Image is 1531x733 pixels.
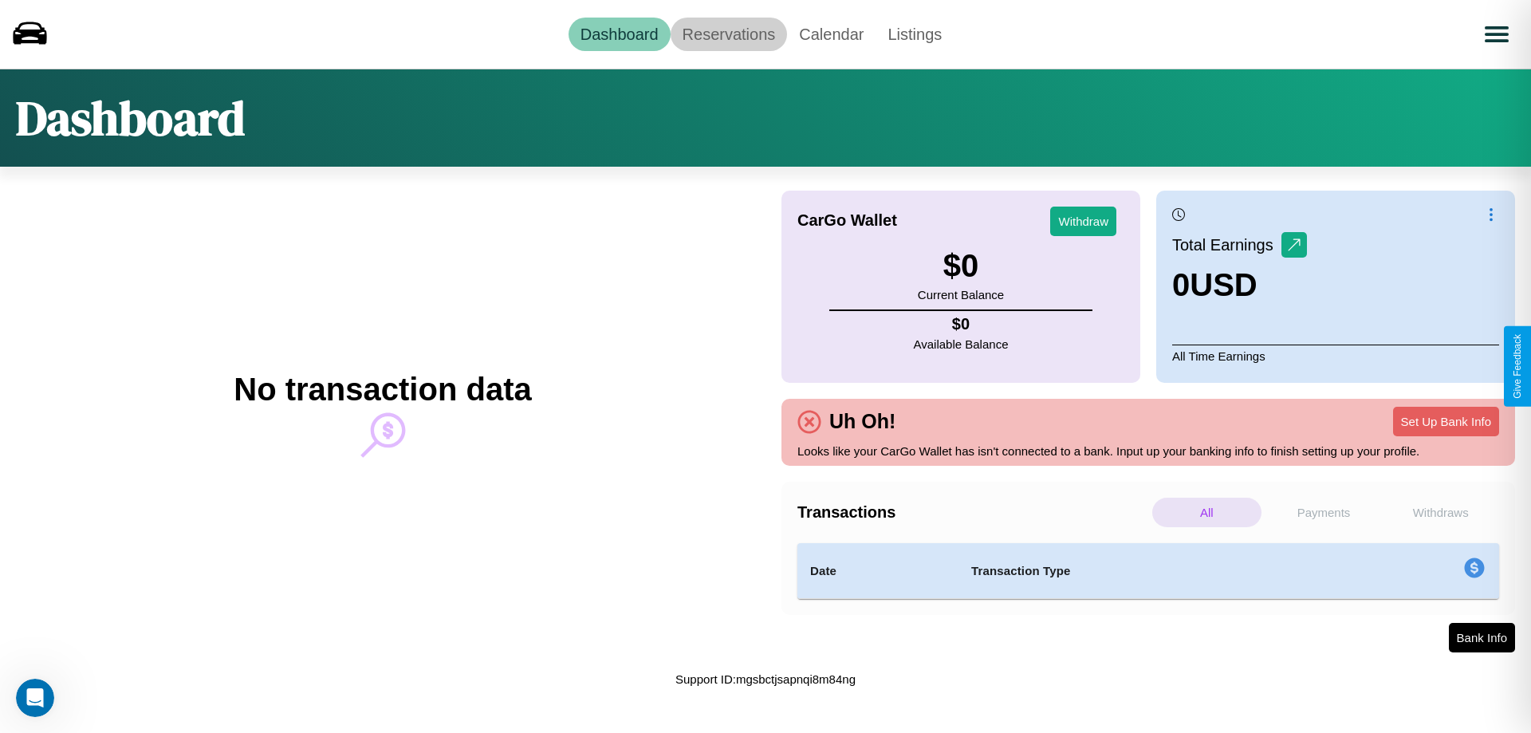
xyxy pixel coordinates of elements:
h3: $ 0 [918,248,1004,284]
p: Available Balance [914,333,1009,355]
iframe: Intercom live chat [16,679,54,717]
button: Withdraw [1050,207,1116,236]
p: Payments [1269,498,1379,527]
button: Set Up Bank Info [1393,407,1499,436]
h3: 0 USD [1172,267,1307,303]
h4: Transaction Type [971,562,1333,581]
p: All [1152,498,1261,527]
h4: Date [810,562,946,581]
a: Reservations [671,18,788,51]
p: All Time Earnings [1172,345,1499,367]
div: Give Feedback [1512,334,1523,399]
h4: $ 0 [914,315,1009,333]
a: Dashboard [569,18,671,51]
p: Withdraws [1386,498,1495,527]
h4: Transactions [797,503,1148,522]
table: simple table [797,543,1499,599]
h4: CarGo Wallet [797,211,897,230]
p: Current Balance [918,284,1004,305]
a: Listings [876,18,954,51]
h2: No transaction data [234,372,531,408]
p: Looks like your CarGo Wallet has isn't connected to a bank. Input up your banking info to finish ... [797,440,1499,462]
p: Total Earnings [1172,231,1281,259]
button: Bank Info [1449,623,1515,652]
h1: Dashboard [16,85,245,151]
h4: Uh Oh! [821,410,903,433]
p: Support ID: mgsbctjsapnqi8m84ng [675,668,856,690]
a: Calendar [787,18,876,51]
button: Open menu [1474,12,1519,57]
